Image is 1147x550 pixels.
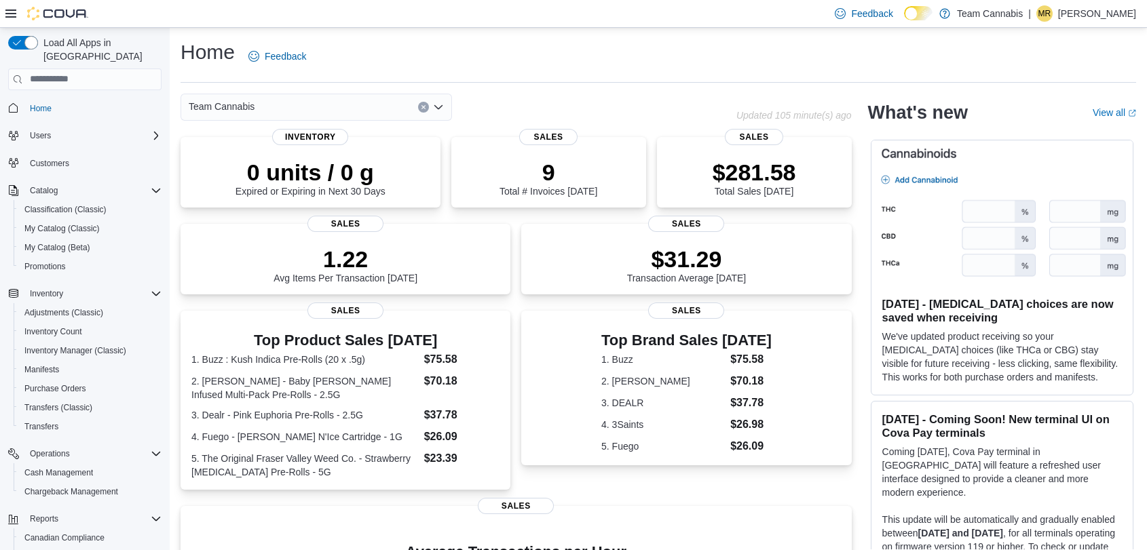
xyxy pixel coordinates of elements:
span: My Catalog (Beta) [24,242,90,253]
dt: 5. Fuego [601,439,725,453]
button: Customers [3,153,167,173]
div: Michelle Rochon [1036,5,1053,22]
dt: 2. [PERSON_NAME] [601,374,725,388]
button: Reports [3,509,167,528]
button: My Catalog (Classic) [14,219,167,238]
span: Customers [24,155,162,172]
span: Sales [648,302,724,319]
dd: $37.78 [424,407,500,423]
a: Inventory Manager (Classic) [19,342,132,359]
dd: $70.18 [424,373,500,389]
dd: $26.09 [730,438,772,454]
span: Classification (Classic) [24,204,107,215]
button: Catalog [24,182,63,199]
button: Users [3,126,167,145]
span: Feedback [851,7,892,20]
button: Manifests [14,360,167,379]
span: Sales [478,498,554,514]
span: Users [30,130,51,141]
a: Chargeback Management [19,484,124,500]
span: Operations [30,448,70,459]
span: Adjustments (Classic) [24,307,103,318]
span: Sales [307,302,383,319]
span: Canadian Compliance [19,530,162,546]
span: Inventory Manager (Classic) [19,342,162,359]
p: Team Cannabis [957,5,1023,22]
svg: External link [1128,109,1136,117]
button: Users [24,127,56,144]
p: 1.22 [274,245,417,273]
button: Reports [24,511,64,527]
span: Users [24,127,162,144]
h3: Top Product Sales [DATE] [191,332,500,349]
div: Expired or Expiring in Next 30 Days [236,159,386,197]
button: Promotions [14,257,167,276]
span: Inventory Manager (Classic) [24,345,126,356]
span: Transfers (Classic) [24,402,92,413]
button: Inventory [24,286,69,302]
strong: [DATE] and [DATE] [918,528,1003,538]
p: | [1028,5,1031,22]
span: Sales [307,216,383,232]
h3: [DATE] - [MEDICAL_DATA] choices are now saved when receiving [882,297,1122,324]
span: Manifests [24,364,59,375]
button: Chargeback Management [14,482,167,501]
span: Operations [24,446,162,462]
span: Inventory [30,288,63,299]
button: Canadian Compliance [14,528,167,547]
a: Customers [24,155,75,172]
dd: $37.78 [730,395,772,411]
a: View allExternal link [1093,107,1136,118]
a: Canadian Compliance [19,530,110,546]
a: Transfers (Classic) [19,399,98,416]
dt: 3. Dealr - Pink Euphoria Pre-Rolls - 2.5G [191,408,419,422]
span: Transfers [24,421,58,432]
div: Total # Invoices [DATE] [500,159,597,197]
div: Transaction Average [DATE] [627,245,747,283]
span: Inventory [24,286,162,302]
button: My Catalog (Beta) [14,238,167,257]
span: Reports [30,513,58,524]
p: Coming [DATE], Cova Pay terminal in [GEOGRAPHIC_DATA] will feature a refreshed user interface des... [882,445,1122,499]
span: Purchase Orders [19,380,162,397]
span: Customers [30,158,69,169]
a: Classification (Classic) [19,201,112,218]
button: Transfers (Classic) [14,398,167,417]
dt: 2. [PERSON_NAME] - Baby [PERSON_NAME] Infused Multi-Pack Pre-Rolls - 2.5G [191,374,419,401]
h3: Top Brand Sales [DATE] [601,332,772,349]
a: Feedback [243,43,312,70]
button: Adjustments (Classic) [14,303,167,322]
dd: $75.58 [424,351,500,368]
span: Transfers (Classic) [19,399,162,416]
button: Transfers [14,417,167,436]
dt: 1. Buzz [601,353,725,366]
span: Catalog [24,182,162,199]
button: Inventory [3,284,167,303]
span: My Catalog (Classic) [19,220,162,237]
span: Reports [24,511,162,527]
span: Transfers [19,418,162,435]
a: Adjustments (Classic) [19,305,109,321]
span: My Catalog (Beta) [19,239,162,256]
input: Dark Mode [904,6,933,20]
p: $281.58 [713,159,796,186]
span: Classification (Classic) [19,201,162,218]
span: Dark Mode [904,20,905,21]
div: Total Sales [DATE] [713,159,796,197]
a: My Catalog (Classic) [19,220,105,237]
span: Team Cannabis [189,98,255,115]
p: 0 units / 0 g [236,159,386,186]
button: Classification (Classic) [14,200,167,219]
span: Canadian Compliance [24,532,105,543]
span: Feedback [265,50,306,63]
dd: $75.58 [730,351,772,368]
button: Cash Management [14,463,167,482]
span: Chargeback Management [24,486,118,497]
span: Cash Management [19,465,162,481]
span: Catalog [30,185,58,196]
dd: $26.09 [424,429,500,445]
span: Home [30,103,52,114]
span: Cash Management [24,467,93,478]
dt: 1. Buzz : Kush Indica Pre-Rolls (20 x .5g) [191,353,419,366]
span: Sales [519,129,578,145]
